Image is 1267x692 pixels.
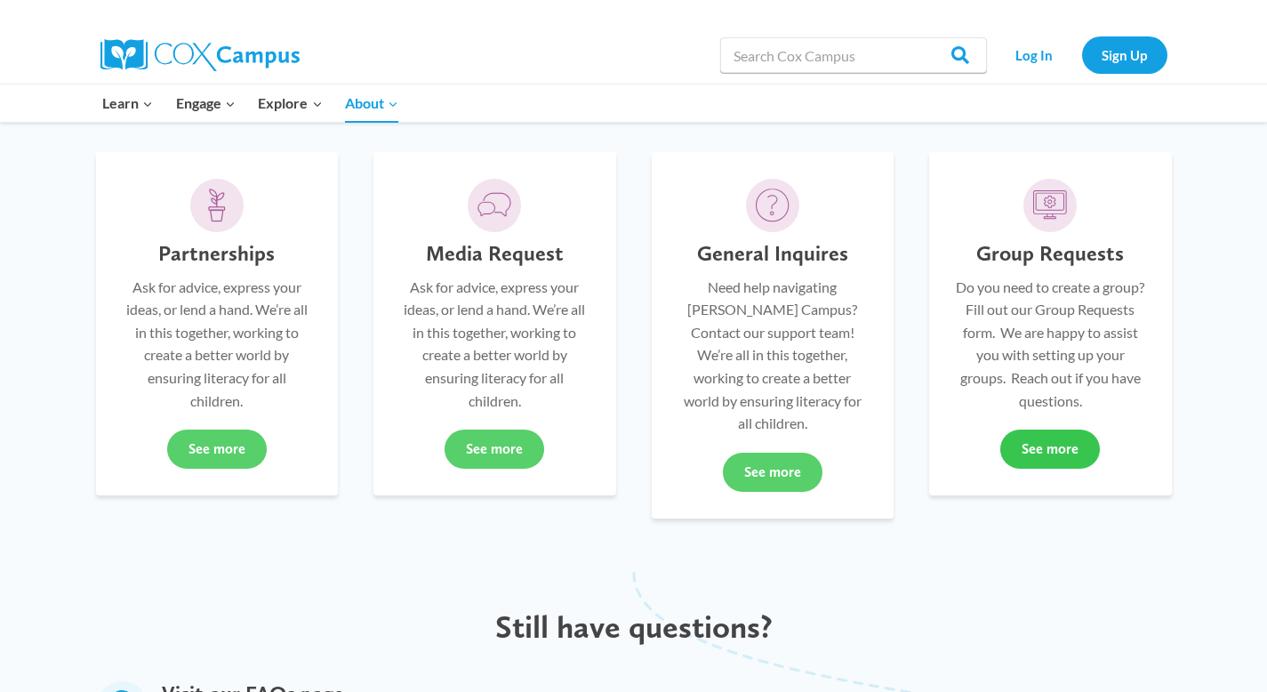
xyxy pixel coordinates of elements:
[100,39,300,71] img: Cox Campus
[445,430,544,469] a: See more
[1000,430,1100,469] a: See more
[720,37,987,73] input: Search Cox Campus
[956,276,1145,413] p: Do you need to create a group? Fill out our Group Requests form. We are happy to assist you with ...
[158,241,275,267] h5: Partnerships
[247,84,334,122] button: Child menu of Explore
[495,608,773,646] span: Still have questions?
[333,84,410,122] button: Child menu of About
[996,36,1167,73] nav: Secondary Navigation
[426,241,564,267] h5: Media Request
[723,453,822,492] a: See more
[167,430,267,469] a: See more
[92,84,410,122] nav: Primary Navigation
[92,84,165,122] button: Child menu of Learn
[697,241,848,267] h5: General Inquires
[400,276,589,413] p: Ask for advice, express your ideas, or lend a hand. We’re all in this together, working to create...
[1082,36,1167,73] a: Sign Up
[678,276,868,435] p: Need help navigating [PERSON_NAME] Campus? Contact our support team! We’re all in this together, ...
[976,241,1124,267] h5: Group Requests
[123,276,312,413] p: Ask for advice, express your ideas, or lend a hand. We’re all in this together, working to create...
[164,84,247,122] button: Child menu of Engage
[996,36,1073,73] a: Log In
